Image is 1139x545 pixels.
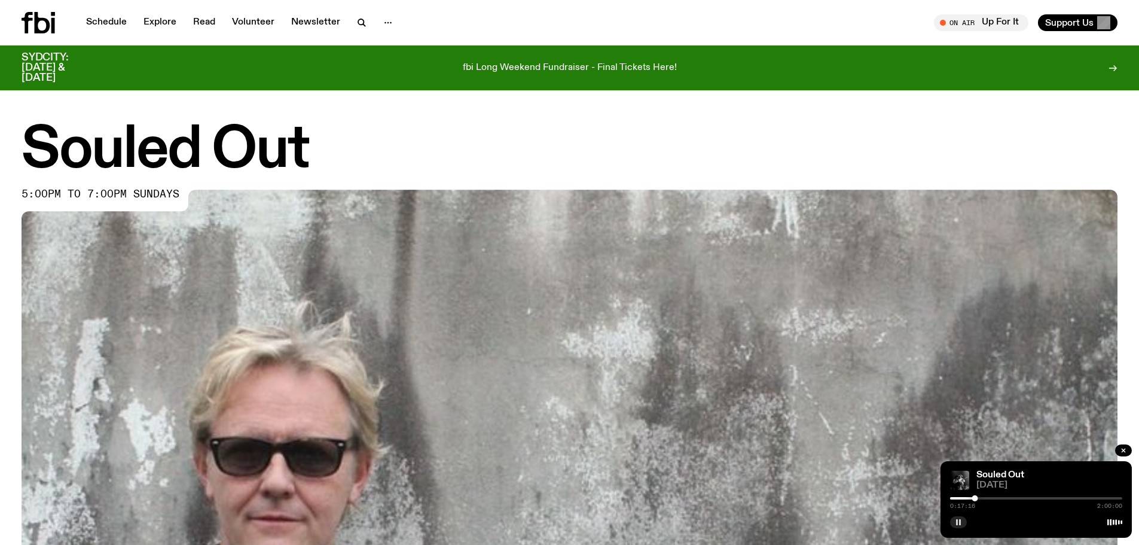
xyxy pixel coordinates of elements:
[186,14,222,31] a: Read
[950,503,975,509] span: 0:17:16
[225,14,282,31] a: Volunteer
[1038,14,1117,31] button: Support Us
[463,63,677,74] p: fbi Long Weekend Fundraiser - Final Tickets Here!
[976,470,1024,480] a: Souled Out
[22,190,179,199] span: 5:00pm to 7:00pm sundays
[136,14,184,31] a: Explore
[22,53,98,83] h3: SYDCITY: [DATE] & [DATE]
[934,14,1028,31] button: On AirUp For It
[976,481,1122,490] span: [DATE]
[1045,17,1094,28] span: Support Us
[22,124,1117,178] h1: Souled Out
[284,14,347,31] a: Newsletter
[1097,503,1122,509] span: 2:00:00
[79,14,134,31] a: Schedule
